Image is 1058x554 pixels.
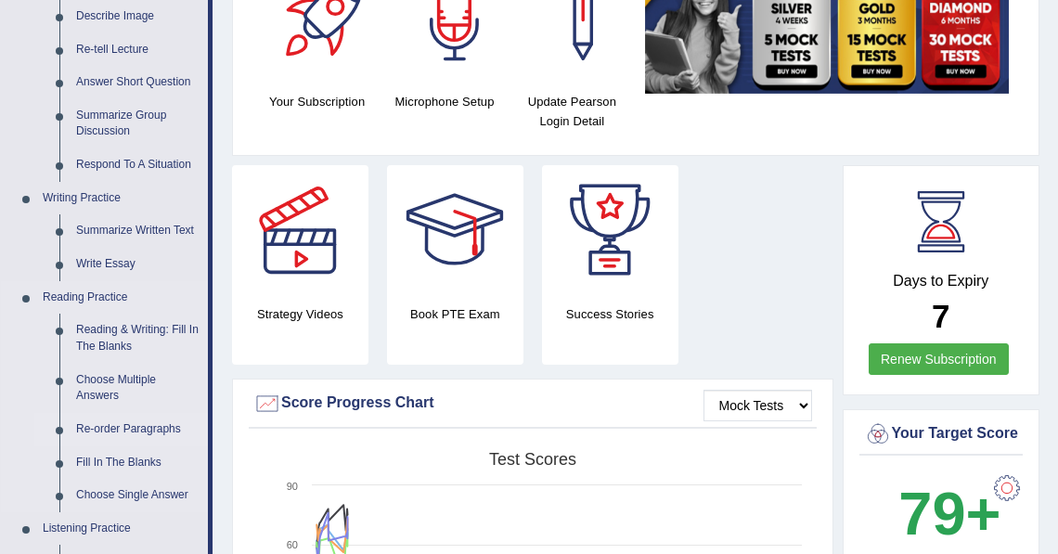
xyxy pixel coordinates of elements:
[387,304,523,324] h4: Book PTE Exam
[287,539,298,550] text: 60
[68,66,208,99] a: Answer Short Question
[932,298,949,334] b: 7
[34,512,208,546] a: Listening Practice
[68,364,208,413] a: Choose Multiple Answers
[864,273,1019,290] h4: Days to Expiry
[263,92,371,111] h4: Your Subscription
[68,148,208,182] a: Respond To A Situation
[68,413,208,446] a: Re-order Paragraphs
[68,446,208,480] a: Fill In The Blanks
[68,479,208,512] a: Choose Single Answer
[864,420,1019,448] div: Your Target Score
[869,343,1009,375] a: Renew Subscription
[232,304,368,324] h4: Strategy Videos
[390,92,498,111] h4: Microphone Setup
[68,314,208,363] a: Reading & Writing: Fill In The Blanks
[898,480,1000,548] b: 79+
[68,99,208,148] a: Summarize Group Discussion
[489,450,576,469] tspan: Test scores
[68,248,208,281] a: Write Essay
[34,182,208,215] a: Writing Practice
[68,214,208,248] a: Summarize Written Text
[253,390,812,418] div: Score Progress Chart
[542,304,678,324] h4: Success Stories
[518,92,626,131] h4: Update Pearson Login Detail
[68,33,208,67] a: Re-tell Lecture
[287,481,298,492] text: 90
[34,281,208,315] a: Reading Practice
